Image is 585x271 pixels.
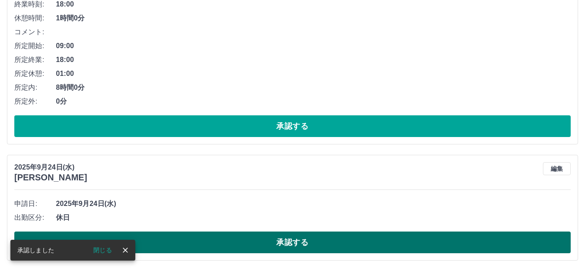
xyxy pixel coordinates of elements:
[14,69,56,79] span: 所定休憩:
[56,55,571,65] span: 18:00
[56,96,571,107] span: 0分
[56,69,571,79] span: 01:00
[56,13,571,23] span: 1時間0分
[14,115,571,137] button: 承認する
[86,244,119,257] button: 閉じる
[543,162,571,175] button: 編集
[14,82,56,93] span: 所定内:
[14,13,56,23] span: 休憩時間:
[14,55,56,65] span: 所定終業:
[17,242,54,258] div: 承認しました
[14,27,56,37] span: コメント:
[14,96,56,107] span: 所定外:
[56,41,571,51] span: 09:00
[14,162,87,173] p: 2025年9月24日(水)
[56,199,571,209] span: 2025年9月24日(水)
[14,212,56,223] span: 出勤区分:
[14,41,56,51] span: 所定開始:
[119,244,132,257] button: close
[14,232,571,253] button: 承認する
[56,212,571,223] span: 休日
[14,199,56,209] span: 申請日:
[14,173,87,183] h3: [PERSON_NAME]
[56,82,571,93] span: 8時間0分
